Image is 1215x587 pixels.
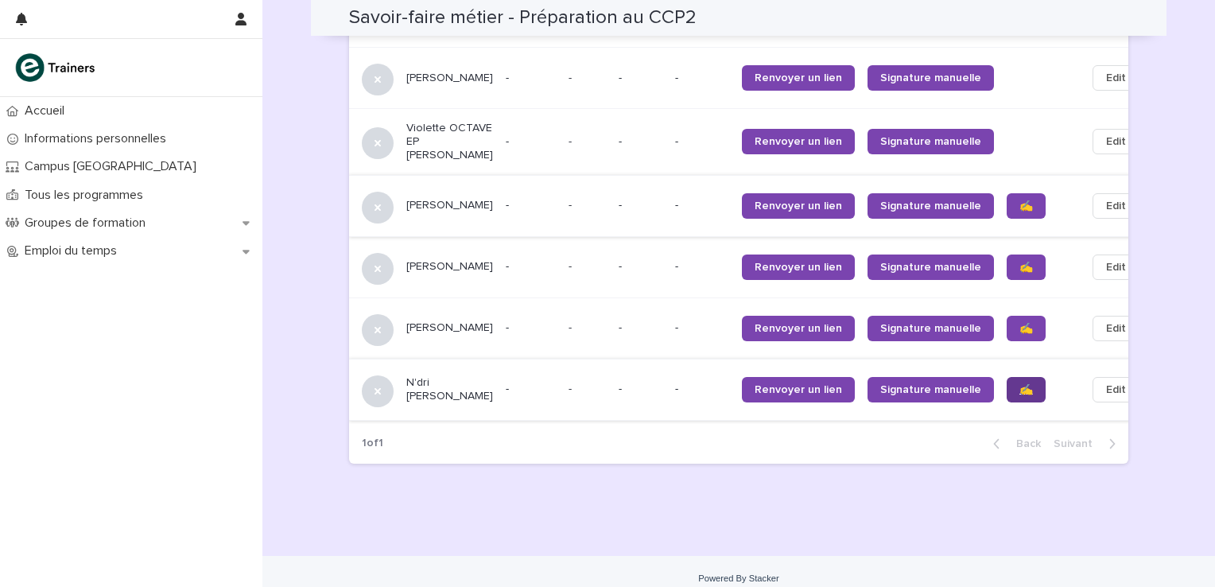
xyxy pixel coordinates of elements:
[742,377,855,402] a: Renvoyer un lien
[675,383,729,396] p: -
[1093,255,1139,280] button: Edit
[619,72,662,85] p: -
[1106,198,1126,214] span: Edit
[742,255,855,280] a: Renvoyer un lien
[880,200,981,212] span: Signature manuelle
[18,243,130,259] p: Emploi du temps
[868,65,994,91] a: Signature manuelle
[868,193,994,219] a: Signature manuelle
[868,316,994,341] a: Signature manuelle
[406,122,493,161] p: Violette OCTAVE EP [PERSON_NAME]
[18,131,179,146] p: Informations personnelles
[18,159,209,174] p: Campus [GEOGRAPHIC_DATA]
[1047,437,1128,451] button: Next
[1106,382,1126,398] span: Edit
[880,262,981,273] span: Signature manuelle
[675,321,729,335] p: -
[1106,259,1126,275] span: Edit
[1019,323,1033,334] span: ✍️
[569,132,575,149] p: -
[675,72,729,85] p: -
[13,52,100,84] img: K0CqGN7SDeD6s4JG8KQk
[349,48,1165,109] tr: [PERSON_NAME]--- --Renvoyer un lienSignature manuelleEdit
[349,424,396,463] p: 1 of 1
[755,72,842,84] span: Renvoyer un lien
[619,260,662,274] p: -
[349,175,1165,236] tr: [PERSON_NAME]--- --Renvoyer un lienSignature manuelle✍️Edit
[880,136,981,147] span: Signature manuelle
[506,199,556,212] p: -
[506,72,556,85] p: -
[619,383,662,396] p: -
[1106,70,1126,86] span: Edit
[675,260,729,274] p: -
[698,573,778,583] a: Powered By Stacker
[755,323,842,334] span: Renvoyer un lien
[406,321,493,335] p: [PERSON_NAME]
[675,199,729,212] p: -
[506,321,556,335] p: -
[406,72,493,85] p: [PERSON_NAME]
[1007,255,1046,280] a: ✍️
[868,129,994,154] a: Signature manuelle
[349,297,1165,359] tr: [PERSON_NAME]--- --Renvoyer un lienSignature manuelle✍️Edit
[1019,200,1033,212] span: ✍️
[406,199,493,212] p: [PERSON_NAME]
[742,65,855,91] a: Renvoyer un lien
[406,260,493,274] p: [PERSON_NAME]
[18,188,156,203] p: Tous les programmes
[1093,377,1139,402] button: Edit
[880,384,981,395] span: Signature manuelle
[569,196,575,212] p: -
[18,103,77,119] p: Accueil
[506,260,556,274] p: -
[880,72,981,84] span: Signature manuelle
[1019,262,1033,273] span: ✍️
[349,109,1165,175] tr: Violette OCTAVE EP [PERSON_NAME]--- --Renvoyer un lienSignature manuelleEdit
[569,68,575,85] p: -
[1019,384,1033,395] span: ✍️
[406,376,493,403] p: N'dri [PERSON_NAME]
[619,199,662,212] p: -
[1093,316,1139,341] button: Edit
[1007,438,1041,449] span: Back
[755,384,842,395] span: Renvoyer un lien
[742,193,855,219] a: Renvoyer un lien
[868,255,994,280] a: Signature manuelle
[755,200,842,212] span: Renvoyer un lien
[880,323,981,334] span: Signature manuelle
[1106,134,1126,150] span: Edit
[569,318,575,335] p: -
[868,377,994,402] a: Signature manuelle
[349,359,1165,420] tr: N'dri [PERSON_NAME]--- --Renvoyer un lienSignature manuelle✍️Edit
[980,437,1047,451] button: Back
[742,129,855,154] a: Renvoyer un lien
[1093,65,1139,91] button: Edit
[1106,321,1126,336] span: Edit
[349,6,697,29] h2: Savoir-faire métier - Préparation au CCP2
[675,135,729,149] p: -
[1054,438,1102,449] span: Next
[1007,377,1046,402] a: ✍️
[755,136,842,147] span: Renvoyer un lien
[1007,316,1046,341] a: ✍️
[742,316,855,341] a: Renvoyer un lien
[755,262,842,273] span: Renvoyer un lien
[18,216,158,231] p: Groupes de formation
[569,257,575,274] p: -
[506,135,556,149] p: -
[619,135,662,149] p: -
[349,236,1165,297] tr: [PERSON_NAME]--- --Renvoyer un lienSignature manuelle✍️Edit
[569,379,575,396] p: -
[1093,193,1139,219] button: Edit
[506,383,556,396] p: -
[1007,193,1046,219] a: ✍️
[1093,129,1139,154] button: Edit
[619,321,662,335] p: -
